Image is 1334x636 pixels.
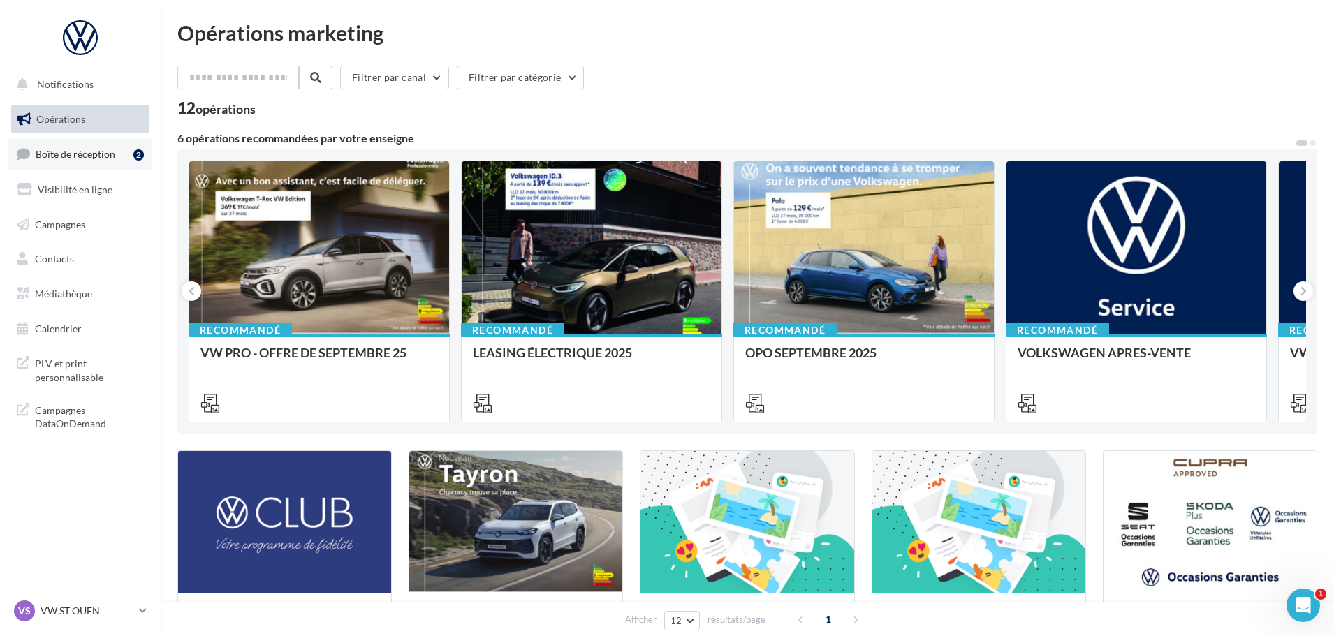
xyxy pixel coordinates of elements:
button: Notifications [8,70,147,99]
span: Campagnes [35,218,85,230]
span: Campagnes DataOnDemand [35,401,144,431]
div: Recommandé [1006,323,1109,338]
span: VS [18,604,31,618]
iframe: Intercom live chat [1287,589,1320,622]
a: VS VW ST OUEN [11,598,149,624]
div: VW PRO - OFFRE DE SEPTEMBRE 25 [200,346,438,374]
a: Médiathèque [8,279,152,309]
a: Opérations [8,105,152,134]
a: Contacts [8,244,152,274]
div: Opérations marketing [177,22,1317,43]
span: PLV et print personnalisable [35,354,144,384]
a: Visibilité en ligne [8,175,152,205]
span: 12 [670,615,682,626]
div: VOLKSWAGEN APRES-VENTE [1018,346,1255,374]
div: Recommandé [189,323,292,338]
div: Recommandé [461,323,564,338]
a: PLV et print personnalisable [8,348,152,390]
div: opérations [196,103,256,115]
span: 1 [1315,589,1326,600]
div: OPO SEPTEMBRE 2025 [745,346,983,374]
div: 12 [177,101,256,116]
div: 6 opérations recommandées par votre enseigne [177,133,1295,144]
span: Opérations [36,113,85,125]
span: Notifications [37,78,94,90]
span: Calendrier [35,323,82,334]
span: résultats/page [708,613,765,626]
span: Médiathèque [35,288,92,299]
p: VW ST OUEN [41,604,133,618]
span: Afficher [625,613,657,626]
a: Calendrier [8,314,152,343]
span: 1 [817,608,840,630]
a: Campagnes [8,210,152,239]
button: Filtrer par canal [340,66,449,89]
button: Filtrer par catégorie [457,66,584,89]
span: Contacts [35,253,74,265]
div: Recommandé [733,323,837,338]
span: Boîte de réception [36,148,115,160]
div: LEASING ÉLECTRIQUE 2025 [473,346,710,374]
span: Visibilité en ligne [38,184,112,195]
button: 12 [664,611,700,630]
div: 2 [133,149,144,161]
a: Boîte de réception2 [8,139,152,169]
a: Campagnes DataOnDemand [8,395,152,436]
